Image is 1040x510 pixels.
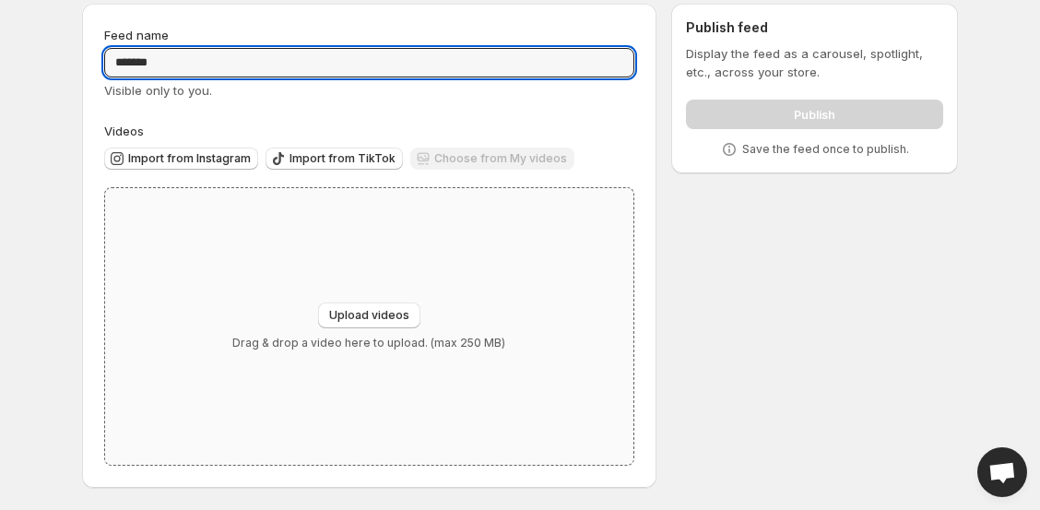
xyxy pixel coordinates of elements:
[290,151,396,166] span: Import from TikTok
[232,336,505,350] p: Drag & drop a video here to upload. (max 250 MB)
[128,151,251,166] span: Import from Instagram
[329,308,409,323] span: Upload videos
[104,124,144,138] span: Videos
[266,148,403,170] button: Import from TikTok
[318,302,420,328] button: Upload videos
[686,44,943,81] p: Display the feed as a carousel, spotlight, etc., across your store.
[686,18,943,37] h2: Publish feed
[104,148,258,170] button: Import from Instagram
[104,83,212,98] span: Visible only to you.
[742,142,909,157] p: Save the feed once to publish.
[104,28,169,42] span: Feed name
[977,447,1027,497] div: Open chat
